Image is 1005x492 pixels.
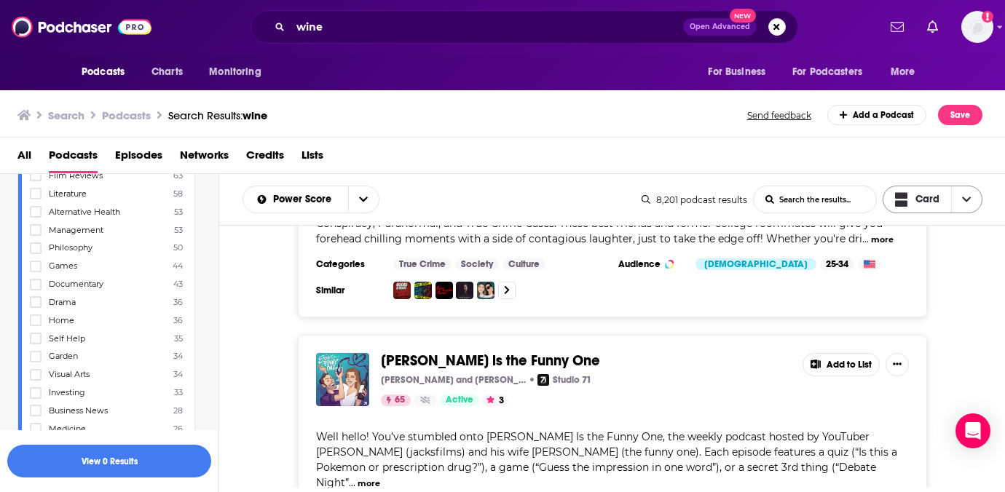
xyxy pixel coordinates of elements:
a: Studio 71Studio 71 [537,374,591,386]
button: Open AdvancedNew [683,18,757,36]
button: Show More Button [886,353,909,376]
span: [PERSON_NAME] is the Funny One [381,352,600,370]
span: Self Help [49,333,85,344]
a: Show notifications dropdown [885,15,910,39]
a: Episodes [115,143,162,173]
span: Drama [49,297,76,307]
a: Credits [246,143,284,173]
span: Well hello! You’ve stumbled onto [PERSON_NAME] Is the Funny One, the weekly podcast hosted by You... [316,430,897,489]
button: open menu [348,186,379,213]
span: Business News [49,405,108,416]
span: 34 [173,351,183,361]
img: Studio 71 [537,374,549,386]
a: Murder Planet Podcast [435,282,453,299]
span: 53 [174,225,183,235]
span: Card [915,194,939,205]
span: The Trifecta is finally here! [PERSON_NAME] & [PERSON_NAME] as they dive into the most interestin... [316,202,906,245]
img: Erin is the Funny One [316,353,369,406]
span: Investing [49,387,85,397]
img: boobs and boos Podcast [393,282,411,299]
span: More [891,62,915,82]
button: open menu [199,58,280,86]
button: open menu [783,58,883,86]
a: Active [440,394,479,406]
span: Home [49,315,74,325]
a: Lists [301,143,323,173]
button: Add to List [803,353,880,376]
button: Send feedback [743,109,816,122]
button: View 0 Results [7,445,211,477]
div: [DEMOGRAPHIC_DATA] [695,258,816,270]
div: Search Results: [168,108,267,122]
a: Podcasts [49,143,98,173]
h3: Audience [618,258,684,270]
span: Logged in as BaltzandCompany [961,11,993,43]
button: open menu [71,58,143,86]
span: Philosophy [49,242,92,253]
a: [PERSON_NAME] is the Funny One [381,353,600,369]
span: Medicine [49,424,86,434]
div: Open Intercom Messenger [955,413,990,448]
a: Society [455,258,499,270]
span: 44 [173,261,183,271]
a: 65 [381,394,411,406]
button: open menu [698,58,784,86]
span: 26 [173,424,183,434]
img: User Profile [961,11,993,43]
button: open menu [243,194,348,205]
span: 43 [173,279,183,289]
svg: Add a profile image [982,11,993,23]
div: 25-34 [820,258,854,270]
span: 36 [173,315,183,325]
span: 50 [173,242,183,253]
span: Charts [151,62,183,82]
span: 65 [395,393,405,408]
span: 58 [173,189,183,199]
span: Monitoring [209,62,261,82]
a: All [17,143,31,173]
div: Search podcasts, credits, & more... [251,10,798,44]
button: more [358,477,380,490]
a: Search Results:wine [168,108,267,122]
img: Dark Humour [456,282,473,299]
span: Open Advanced [690,23,750,31]
button: 3 [482,394,508,406]
a: True Crime [393,258,452,270]
h3: Similar [316,285,382,296]
input: Search podcasts, credits, & more... [291,15,683,39]
span: 36 [173,297,183,307]
img: SISpicious [477,282,494,299]
span: Literature [49,189,87,199]
span: Visual Arts [49,369,90,379]
span: 34 [173,369,183,379]
span: Active [446,393,473,408]
span: For Business [708,62,765,82]
button: Show profile menu [961,11,993,43]
span: Management [49,225,103,235]
button: Save [938,105,982,125]
span: Games [49,261,77,271]
h3: Categories [316,258,382,270]
img: Podchaser - Follow, Share and Rate Podcasts [12,13,151,41]
span: Power Score [273,194,336,205]
h3: Podcasts [102,108,151,122]
a: Culture [502,258,545,270]
div: 8,201 podcast results [642,194,747,205]
span: Film Reviews [49,170,103,180]
img: Chalk Outline: A True Crime Podcast [414,282,432,299]
button: Choose View [883,186,983,213]
span: 35 [174,333,183,344]
span: Alternative Health [49,207,120,217]
a: Networks [180,143,229,173]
